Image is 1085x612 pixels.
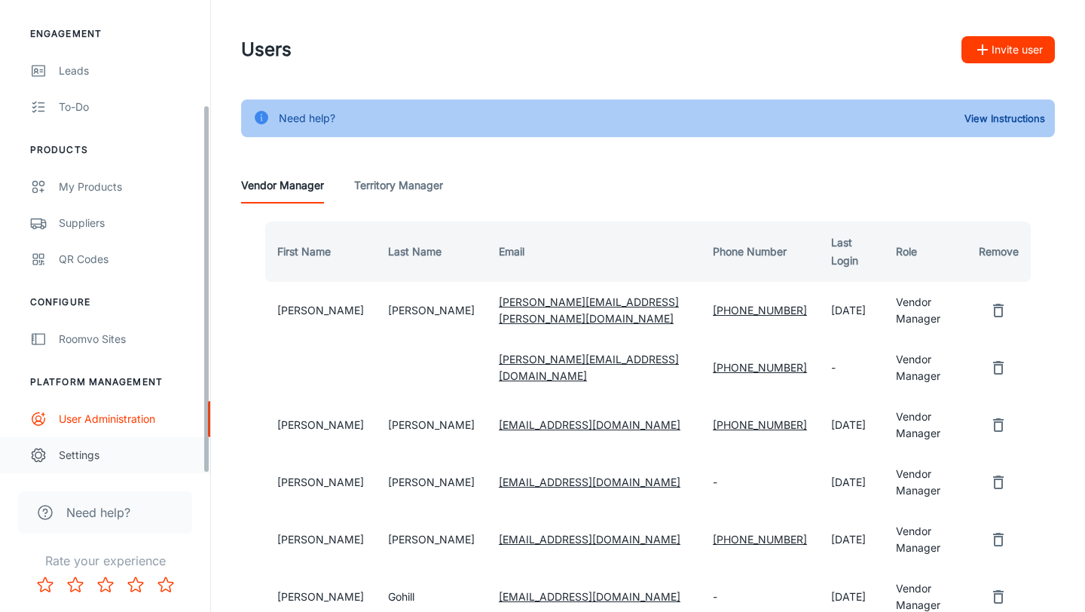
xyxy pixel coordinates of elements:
[59,99,195,115] div: To-do
[151,570,181,600] button: Rate 5 star
[259,454,376,511] td: [PERSON_NAME]
[12,552,198,570] p: Rate your experience
[121,570,151,600] button: Rate 4 star
[713,361,807,374] a: [PHONE_NUMBER]
[983,410,1013,440] button: remove user
[983,467,1013,497] button: remove user
[30,570,60,600] button: Rate 1 star
[499,418,680,431] a: [EMAIL_ADDRESS][DOMAIN_NAME]
[59,179,195,195] div: My Products
[499,590,680,603] a: [EMAIL_ADDRESS][DOMAIN_NAME]
[701,222,819,282] th: Phone Number
[884,339,967,396] td: Vendor Manager
[884,282,967,339] td: Vendor Manager
[66,503,130,522] span: Need help?
[713,533,807,546] a: [PHONE_NUMBER]
[59,411,195,427] div: User Administration
[819,339,884,396] td: -
[259,282,376,339] td: [PERSON_NAME]
[59,215,195,231] div: Suppliers
[376,511,487,568] td: [PERSON_NAME]
[354,167,443,203] a: Territory Manager
[376,282,487,339] td: [PERSON_NAME]
[499,353,679,382] a: [PERSON_NAME][EMAIL_ADDRESS][DOMAIN_NAME]
[59,447,195,464] div: Settings
[819,454,884,511] td: [DATE]
[59,331,195,347] div: Roomvo Sites
[884,454,967,511] td: Vendor Manager
[259,222,376,282] th: First Name
[376,396,487,454] td: [PERSON_NAME]
[884,511,967,568] td: Vendor Manager
[499,533,680,546] a: [EMAIL_ADDRESS][DOMAIN_NAME]
[967,222,1037,282] th: Remove
[499,476,680,488] a: [EMAIL_ADDRESS][DOMAIN_NAME]
[961,36,1055,63] button: Invite user
[713,304,807,317] a: [PHONE_NUMBER]
[259,511,376,568] td: [PERSON_NAME]
[241,36,292,63] h1: Users
[819,396,884,454] td: [DATE]
[983,525,1013,555] button: remove user
[90,570,121,600] button: Rate 3 star
[884,222,967,282] th: Role
[819,511,884,568] td: [DATE]
[376,454,487,511] td: [PERSON_NAME]
[279,104,335,133] div: Need help?
[499,295,679,325] a: [PERSON_NAME][EMAIL_ADDRESS][PERSON_NAME][DOMAIN_NAME]
[259,396,376,454] td: [PERSON_NAME]
[819,222,884,282] th: Last Login
[487,222,701,282] th: Email
[59,63,195,79] div: Leads
[961,107,1049,130] button: View Instructions
[884,396,967,454] td: Vendor Manager
[701,454,819,511] td: -
[59,251,195,268] div: QR Codes
[983,582,1013,612] button: remove user
[376,222,487,282] th: Last Name
[60,570,90,600] button: Rate 2 star
[983,295,1013,326] button: remove user
[713,418,807,431] a: [PHONE_NUMBER]
[819,282,884,339] td: [DATE]
[983,353,1013,383] button: remove user
[241,167,324,203] a: Vendor Manager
